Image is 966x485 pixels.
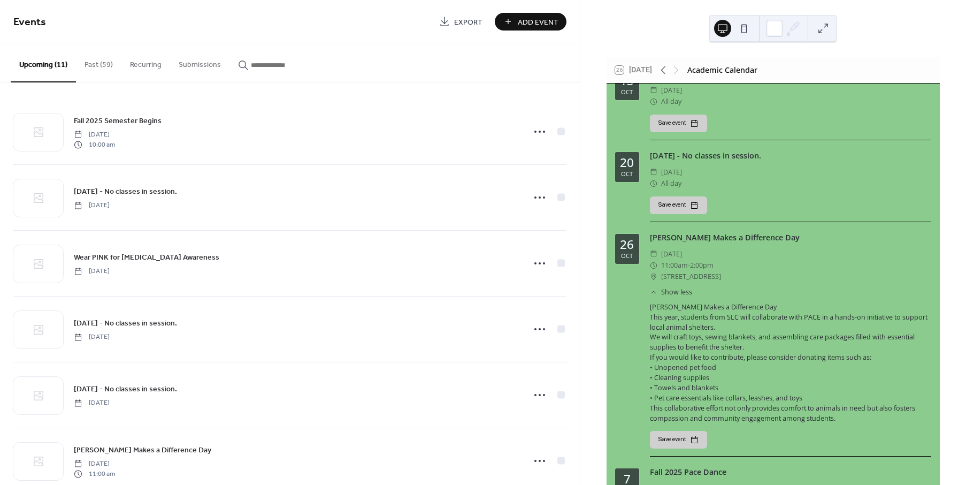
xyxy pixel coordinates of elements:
div: [PERSON_NAME] Makes a Difference Day This year, students from SLC will collaborate with PACE in a... [650,302,931,424]
span: Wear PINK for [MEDICAL_DATA] Awareness [74,252,219,263]
span: [DATE] - No classes in session. [74,186,177,198]
span: [DATE] [74,398,110,408]
button: Submissions [170,43,229,81]
button: ​Show less [650,287,693,298]
span: 2:00pm [690,260,714,271]
div: ​ [650,287,657,298]
span: Export [454,17,482,28]
span: Events [13,12,46,33]
span: Add Event [518,17,558,28]
span: [DATE] [661,85,682,96]
span: [DATE] [74,201,110,210]
div: Academic Calendar [687,64,757,76]
a: Export [431,13,490,31]
span: 11:00am [661,260,688,271]
button: Add Event [495,13,566,31]
span: 11:00 am [74,469,115,479]
span: [DATE] [74,459,115,469]
div: ​ [650,271,657,282]
button: Upcoming (11) [11,43,76,82]
span: - [688,260,690,271]
div: Oct [621,171,633,177]
div: [DATE] - No classes in session. [650,150,931,162]
span: [STREET_ADDRESS] [661,271,721,282]
button: Save event [650,115,707,132]
span: Show less [661,287,692,298]
span: [DATE] [74,130,115,140]
div: 13 [620,75,634,87]
button: Recurring [121,43,170,81]
div: 20 [620,157,634,169]
a: [PERSON_NAME] Makes a Difference Day [74,444,211,456]
div: [PERSON_NAME] Makes a Difference Day [650,232,931,244]
a: Fall 2025 Semester Begins [74,115,162,127]
span: All day [661,96,681,107]
span: [DATE] - No classes in session. [74,318,177,329]
button: Save event [650,431,707,448]
span: Fall 2025 Semester Begins [74,116,162,127]
span: [DATE] [74,332,110,342]
span: [DATE] [661,166,682,178]
div: Fall 2025 Pace Dance [650,466,931,478]
button: Save event [650,196,707,214]
a: [DATE] - No classes in session. [74,383,177,395]
div: ​ [650,248,657,260]
span: [DATE] [661,248,682,260]
div: ​ [650,178,657,189]
div: 26 [620,239,634,251]
a: [DATE] - No classes in session. [74,317,177,329]
span: [DATE] - No classes in session. [74,384,177,395]
a: [DATE] - No classes in session. [74,185,177,198]
div: ​ [650,85,657,96]
div: Oct [621,253,633,259]
div: ​ [650,260,657,271]
a: Wear PINK for [MEDICAL_DATA] Awareness [74,251,219,263]
div: Oct [621,89,633,95]
span: 10:00 am [74,140,115,149]
div: ​ [650,96,657,107]
span: All day [661,178,681,189]
span: [PERSON_NAME] Makes a Difference Day [74,445,211,456]
div: ​ [650,166,657,178]
span: [DATE] [74,267,110,276]
button: Past (59) [76,43,121,81]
